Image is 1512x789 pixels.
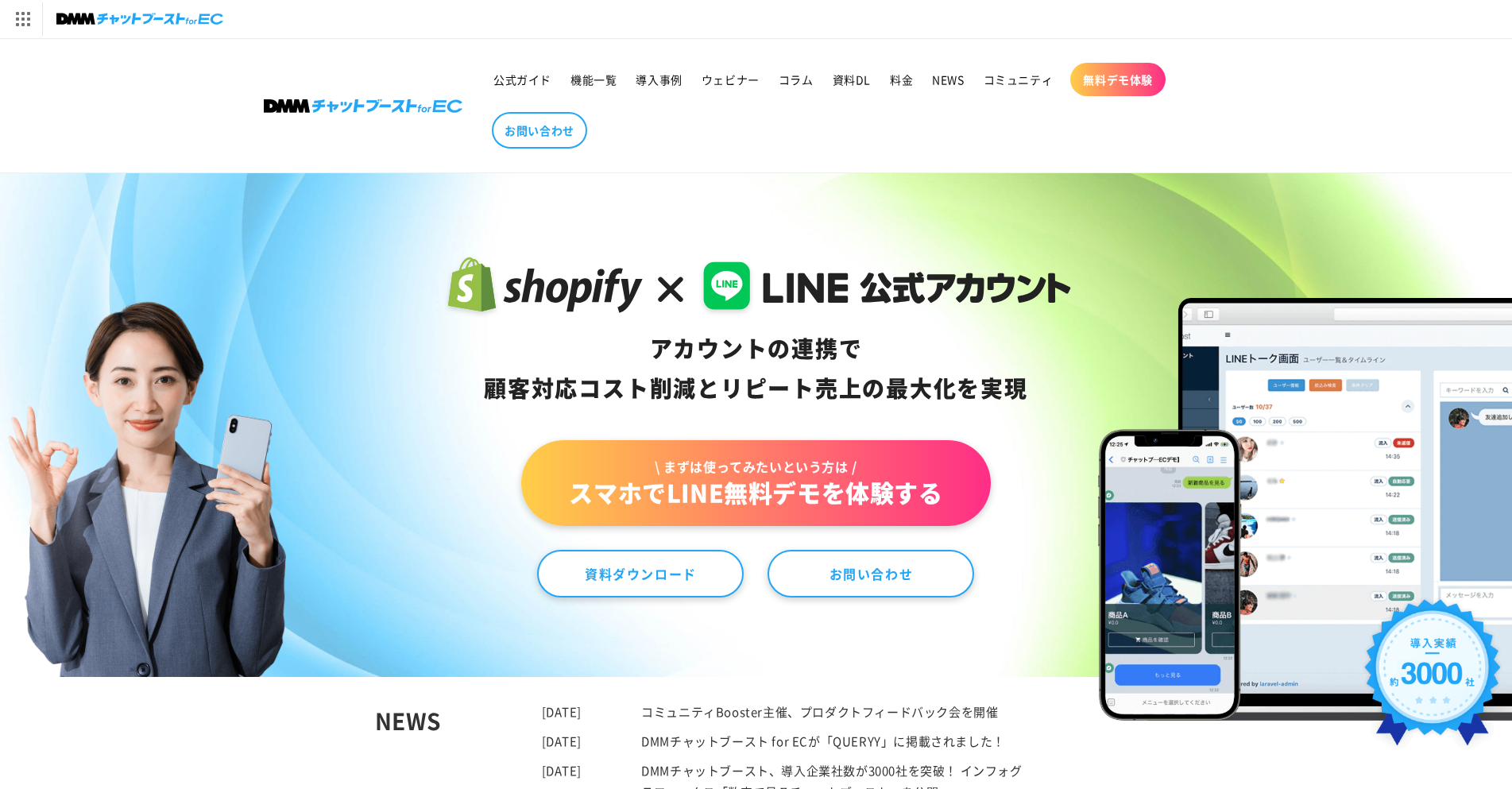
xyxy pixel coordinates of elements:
span: NEWS [932,72,964,87]
span: 無料デモ体験 [1083,72,1153,87]
a: 公式ガイド [484,63,561,96]
a: 無料デモ体験 [1070,63,1166,96]
time: [DATE] [542,762,582,779]
img: サービス [2,2,42,36]
time: [DATE] [542,703,582,720]
span: ウェビナー [702,72,760,87]
span: 公式ガイド [493,72,551,87]
a: ウェビナー [692,63,769,96]
a: お問い合わせ [768,550,974,598]
img: チャットブーストforEC [56,8,223,30]
img: 株式会社DMM Boost [264,99,462,113]
span: お問い合わせ [505,123,574,137]
span: コラム [779,72,814,87]
a: 資料ダウンロード [537,550,744,598]
a: NEWS [922,63,973,96]
img: 導入実績約3000社 [1357,592,1508,764]
span: 機能一覧 [570,72,617,87]
div: アカウントの連携で 顧客対応コスト削減と リピート売上の 最大化を実現 [441,329,1071,408]
a: 資料DL [823,63,880,96]
a: 導入事例 [626,63,691,96]
a: コラム [769,63,823,96]
a: \ まずは使ってみたいという方は /スマホでLINE無料デモを体験する [521,440,990,526]
a: 機能一覧 [561,63,626,96]
a: コミュニティ [974,63,1063,96]
span: 資料DL [833,72,871,87]
span: コミュニティ [984,72,1054,87]
a: コミュニティBooster主催、プロダクトフィードバック会を開催 [641,703,998,720]
time: [DATE] [542,733,582,749]
span: 料金 [890,72,913,87]
a: DMMチャットブースト for ECが「QUERYY」に掲載されました！ [641,733,1005,749]
a: お問い合わせ [492,112,587,149]
span: 導入事例 [636,72,682,87]
a: 料金 [880,63,922,96]
span: \ まずは使ってみたいという方は / [569,458,942,475]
